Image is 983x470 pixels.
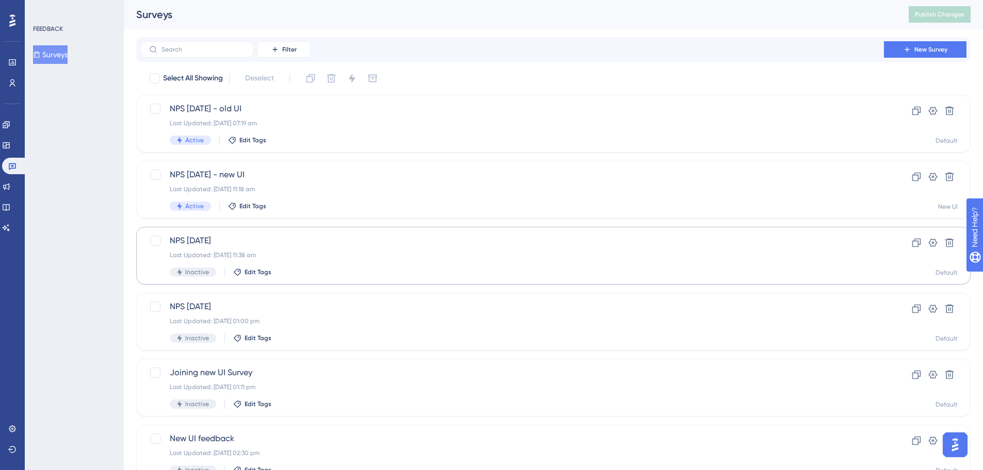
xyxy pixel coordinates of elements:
span: NPS [DATE] [170,300,855,313]
span: Edit Tags [239,136,266,144]
span: Edit Tags [245,400,271,408]
div: Surveys [136,7,883,22]
div: Last Updated: [DATE] 01:11 pm [170,383,855,391]
button: Filter [258,41,310,58]
span: NPS [DATE] - new UI [170,169,855,181]
span: Select All Showing [163,72,223,85]
span: Joining new UI Survey [170,366,855,379]
iframe: UserGuiding AI Assistant Launcher [940,429,971,460]
span: Edit Tags [245,334,271,342]
span: Active [185,136,204,144]
button: New Survey [884,41,966,58]
button: Edit Tags [233,334,271,342]
button: Publish Changes [909,6,971,23]
input: Search [162,46,245,53]
button: Deselect [236,69,283,88]
span: New UI feedback [170,432,855,445]
span: Inactive [185,334,209,342]
span: Edit Tags [239,202,266,210]
span: Inactive [185,400,209,408]
span: New Survey [914,45,947,54]
button: Edit Tags [228,136,266,144]
div: Default [936,400,958,409]
div: Last Updated: [DATE] 11:38 am [170,251,855,259]
div: Last Updated: [DATE] 01:00 pm [170,317,855,325]
button: Surveys [33,45,68,64]
div: Default [936,268,958,277]
span: Active [185,202,204,210]
div: New UI [938,203,958,211]
button: Edit Tags [233,400,271,408]
button: Edit Tags [233,268,271,276]
div: FEEDBACK [33,25,63,33]
span: Filter [282,45,297,54]
span: Publish Changes [915,10,964,19]
span: Inactive [185,268,209,276]
span: NPS [DATE] - old UI [170,103,855,115]
span: Need Help? [24,3,65,15]
div: Default [936,137,958,145]
span: NPS [DATE] [170,234,855,247]
div: Default [936,334,958,343]
div: Last Updated: [DATE] 11:18 am [170,185,855,193]
span: Edit Tags [245,268,271,276]
div: Last Updated: [DATE] 02:30 pm [170,449,855,457]
button: Edit Tags [228,202,266,210]
div: Last Updated: [DATE] 07:19 am [170,119,855,127]
span: Deselect [245,72,274,85]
